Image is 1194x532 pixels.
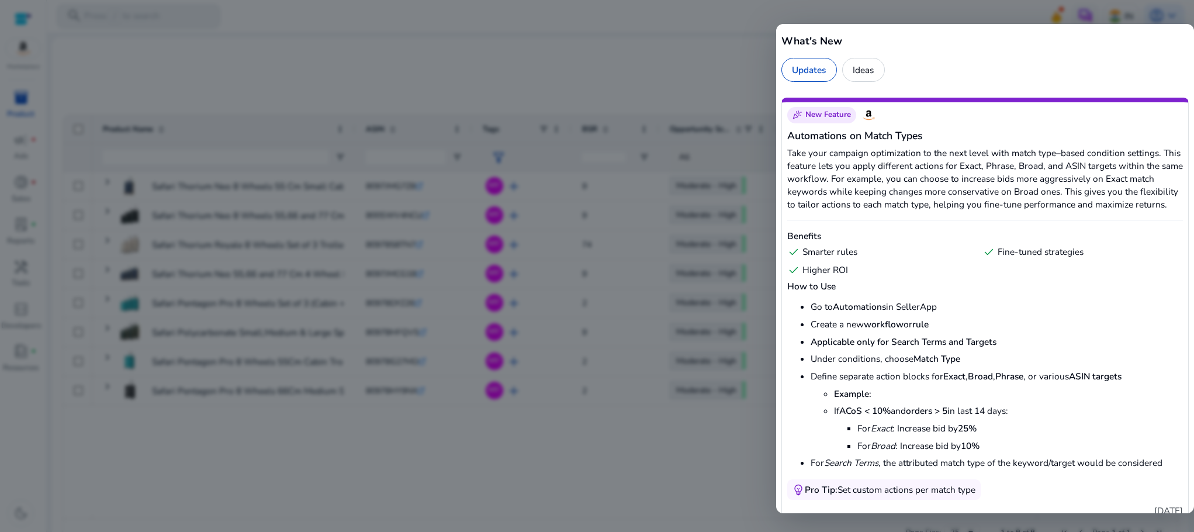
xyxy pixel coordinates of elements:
[787,246,800,258] span: check
[787,246,977,258] div: Smarter rules
[864,318,904,330] strong: workflow
[805,110,851,120] span: New Feature
[834,388,871,400] strong: Example:
[787,147,1183,211] p: Take your campaign optimization to the next level with match type–based condition settings. This ...
[857,440,1183,452] li: For : Increase bid by
[805,483,837,496] span: Pro Tip:
[958,422,977,434] strong: 25%
[787,264,800,277] span: check
[781,58,837,82] div: Updates
[833,300,886,313] strong: Automations
[982,246,1172,258] div: Fine-tuned strategies
[834,405,1183,452] li: If and in last 14 days:
[792,110,802,120] span: celebration
[811,300,1183,313] li: Go to in SellerApp
[787,280,1183,293] h6: How to Use
[961,440,980,452] strong: 10%
[943,370,965,382] strong: Exact
[824,457,878,469] em: Search Terms
[811,336,996,348] strong: Applicable only for Search Terms and Targets
[871,422,892,434] em: Exact
[995,370,1023,382] strong: Phrase
[968,370,993,382] strong: Broad
[842,58,885,82] div: Ideas
[811,353,1183,365] li: Under conditions, choose
[787,230,1183,243] h6: Benefits
[839,405,891,417] strong: ACoS < 10%
[861,108,876,123] img: Amazon
[871,440,895,452] em: Broad
[811,370,1183,452] li: Define separate action blocks for , , , or various
[792,483,805,496] span: emoji_objects
[787,128,1183,143] h5: Automations on Match Types
[811,457,1183,469] li: For , the attributed match type of the keyword/target would be considered
[811,318,1183,331] li: Create a new or
[912,318,929,330] strong: rule
[906,405,947,417] strong: orders > 5
[1069,370,1122,382] strong: ASIN targets
[787,264,977,277] div: Higher ROI
[805,483,975,496] div: Set custom actions per match type
[913,353,960,365] strong: Match Type
[982,246,995,258] span: check
[781,33,1189,49] h5: What's New
[857,422,1183,435] li: For : Increase bid by
[787,505,1183,517] p: [DATE]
